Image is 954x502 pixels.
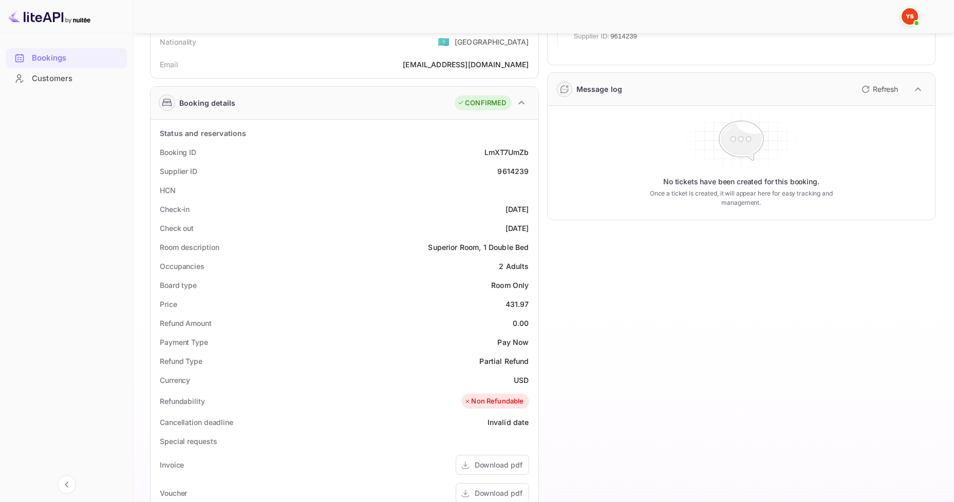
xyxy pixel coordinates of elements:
div: Room description [160,242,219,253]
div: Bookings [32,52,122,64]
div: Invalid date [488,417,529,428]
div: HCN [160,185,176,196]
div: Check out [160,223,194,234]
div: Special requests [160,436,217,447]
span: Supplier ID: [574,31,610,42]
div: Occupancies [160,261,204,272]
div: Customers [32,73,122,85]
div: [DATE] [506,223,529,234]
div: Board type [160,280,197,291]
div: Refundability [160,396,205,407]
p: Once a ticket is created, it will appear here for easy tracking and management. [637,189,846,207]
div: Status and reservations [160,128,246,139]
div: Message log [576,84,623,94]
div: Payment Type [160,337,208,347]
p: No tickets have been created for this booking. [663,177,819,187]
p: Refresh [873,84,898,94]
div: CONFIRMED [457,98,506,108]
div: 9614239 [497,166,529,177]
div: Refund Type [160,356,202,366]
span: 9614239 [610,31,637,42]
div: Email [160,59,178,70]
div: Pay Now [497,337,529,347]
div: Currency [160,375,190,385]
div: Cancellation deadline [160,417,233,428]
a: Bookings [6,48,127,67]
img: Yandex Support [902,8,918,25]
div: 0.00 [513,318,529,329]
div: Room Only [491,280,529,291]
div: Invoice [160,459,184,470]
div: Price [160,299,177,310]
div: Check-in [160,204,190,215]
div: [GEOGRAPHIC_DATA] [455,36,529,47]
div: [EMAIL_ADDRESS][DOMAIN_NAME] [403,59,529,70]
div: LmXT7UmZb [484,147,529,158]
div: USD [514,375,529,385]
div: Nationality [160,36,197,47]
div: Download pdf [475,459,522,470]
div: 431.97 [506,299,529,310]
img: LiteAPI logo [8,8,90,25]
div: 2 Adults [499,261,529,272]
div: Refund Amount [160,318,212,329]
div: [DATE] [506,204,529,215]
div: Superior Room, 1 Double Bed [428,242,529,253]
div: Download pdf [475,488,522,498]
a: Customers [6,69,127,88]
button: Collapse navigation [58,475,76,494]
div: Partial Refund [479,356,529,366]
div: Booking ID [160,147,196,158]
div: Customers [6,69,127,89]
div: Booking details [179,98,235,108]
button: Refresh [855,81,902,98]
div: Non Refundable [464,396,523,407]
div: Voucher [160,488,187,498]
span: United States [438,32,450,51]
div: Bookings [6,48,127,68]
div: Supplier ID [160,166,197,177]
